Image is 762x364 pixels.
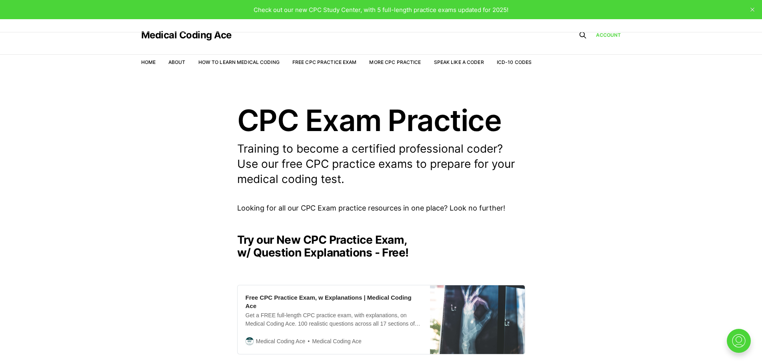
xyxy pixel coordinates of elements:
p: Training to become a certified professional coder? Use our free CPC practice exams to prepare for... [237,141,525,187]
div: Free CPC Practice Exam, w Explanations | Medical Coding Ace [246,293,422,310]
a: ICD-10 Codes [497,59,532,65]
a: About [168,59,186,65]
span: Medical Coding Ace [305,337,362,346]
button: close [746,3,759,16]
a: Speak Like a Coder [434,59,484,65]
h1: CPC Exam Practice [237,105,525,135]
a: Account [596,31,621,39]
p: Looking for all our CPC Exam practice resources in one place? Look no further! [237,203,525,214]
a: Free CPC Practice Exam, w Explanations | Medical Coding AceGet a FREE full-length CPC practice ex... [237,285,525,354]
a: More CPC Practice [369,59,421,65]
div: Get a FREE full-length CPC practice exam, with explanations, on Medical Coding Ace. 100 realistic... [246,311,422,328]
a: How to Learn Medical Coding [198,59,280,65]
a: Free CPC Practice Exam [292,59,357,65]
a: Medical Coding Ace [141,30,232,40]
span: Check out our new CPC Study Center, with 5 full-length practice exams updated for 2025! [254,6,508,14]
a: Home [141,59,156,65]
h2: Try our New CPC Practice Exam, w/ Question Explanations - Free! [237,233,525,259]
span: Medical Coding Ace [256,337,306,346]
iframe: portal-trigger [720,325,762,364]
